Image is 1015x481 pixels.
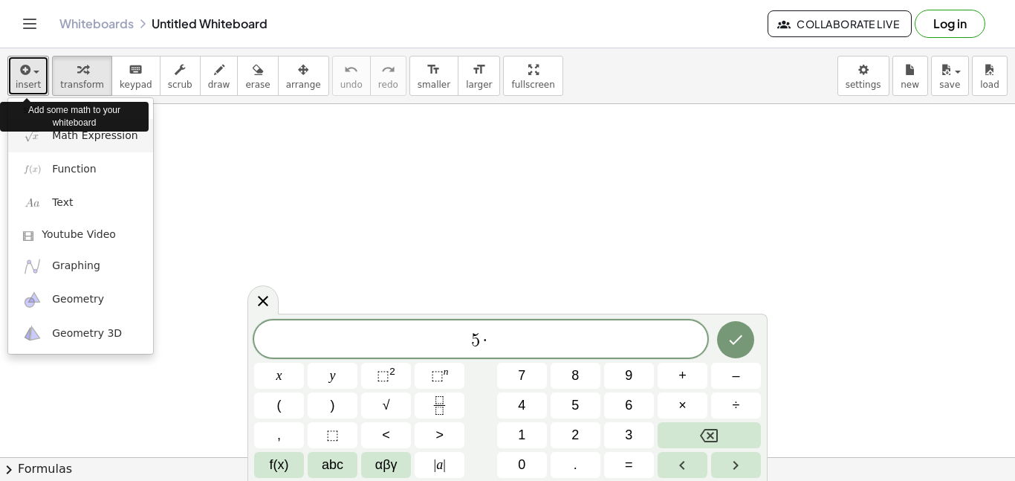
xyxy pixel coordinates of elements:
[780,17,899,30] span: Collaborate Live
[409,56,458,96] button: format_sizesmaller
[551,422,600,448] button: 2
[837,56,889,96] button: settings
[254,393,304,419] button: (
[278,56,329,96] button: arrange
[52,129,137,143] span: Math Expression
[939,80,960,90] span: save
[518,425,525,445] span: 1
[120,80,152,90] span: keypad
[277,396,282,416] span: (
[322,455,343,475] span: abc
[52,56,112,96] button: transform
[497,422,547,448] button: 1
[434,457,437,472] span: |
[431,368,444,383] span: ⬚
[658,363,707,389] button: Plus
[717,321,754,358] button: Done
[382,425,390,445] span: <
[200,56,239,96] button: draw
[551,452,600,478] button: .
[308,452,357,478] button: Alphabet
[658,452,707,478] button: Left arrow
[331,396,335,416] span: )
[254,363,304,389] button: x
[915,10,985,38] button: Log in
[711,363,761,389] button: Minus
[444,366,449,377] sup: n
[497,452,547,478] button: 0
[732,366,739,386] span: –
[604,422,654,448] button: 3
[574,455,577,475] span: .
[18,12,42,36] button: Toggle navigation
[326,425,339,445] span: ⬚
[472,61,486,79] i: format_size
[458,56,500,96] button: format_sizelarger
[8,187,153,220] a: Text
[52,326,122,341] span: Geometry 3D
[415,363,464,389] button: Superscript
[276,366,282,386] span: x
[931,56,969,96] button: save
[604,393,654,419] button: 6
[52,196,73,210] span: Text
[480,332,490,349] span: ·
[60,80,104,90] span: transform
[52,259,100,274] span: Graphing
[518,455,525,475] span: 0
[434,455,446,475] span: a
[237,56,278,96] button: erase
[270,455,289,475] span: f(x)
[511,80,554,90] span: fullscreen
[254,452,304,478] button: Functions
[427,61,441,79] i: format_size
[571,366,579,386] span: 8
[435,425,444,445] span: >
[8,119,153,152] a: Math Expression
[381,61,395,79] i: redo
[23,126,42,145] img: sqrt_x.png
[389,366,395,377] sup: 2
[377,368,389,383] span: ⬚
[245,80,270,90] span: erase
[370,56,406,96] button: redoredo
[23,291,42,309] img: ggb-geometry.svg
[625,425,632,445] span: 3
[361,422,411,448] button: Less than
[518,366,525,386] span: 7
[52,162,97,177] span: Function
[23,160,42,178] img: f_x.png
[8,283,153,317] a: Geometry
[418,80,450,90] span: smaller
[361,452,411,478] button: Greek alphabet
[16,80,41,90] span: insert
[375,455,398,475] span: αβγ
[383,396,390,416] span: √
[308,422,357,448] button: Placeholder
[571,396,579,416] span: 5
[604,452,654,478] button: Equals
[658,393,707,419] button: Times
[340,80,363,90] span: undo
[330,366,336,386] span: y
[678,396,687,416] span: ×
[7,56,49,96] button: insert
[551,363,600,389] button: 8
[466,80,492,90] span: larger
[497,363,547,389] button: 7
[23,324,42,343] img: ggb-3d.svg
[625,455,633,475] span: =
[168,80,192,90] span: scrub
[308,393,357,419] button: )
[8,250,153,283] a: Graphing
[415,452,464,478] button: Absolute value
[678,366,687,386] span: +
[42,227,116,242] span: Youtube Video
[503,56,562,96] button: fullscreen
[277,425,281,445] span: ,
[308,363,357,389] button: y
[846,80,881,90] span: settings
[443,457,446,472] span: |
[23,257,42,276] img: ggb-graphing.svg
[8,220,153,250] a: Youtube Video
